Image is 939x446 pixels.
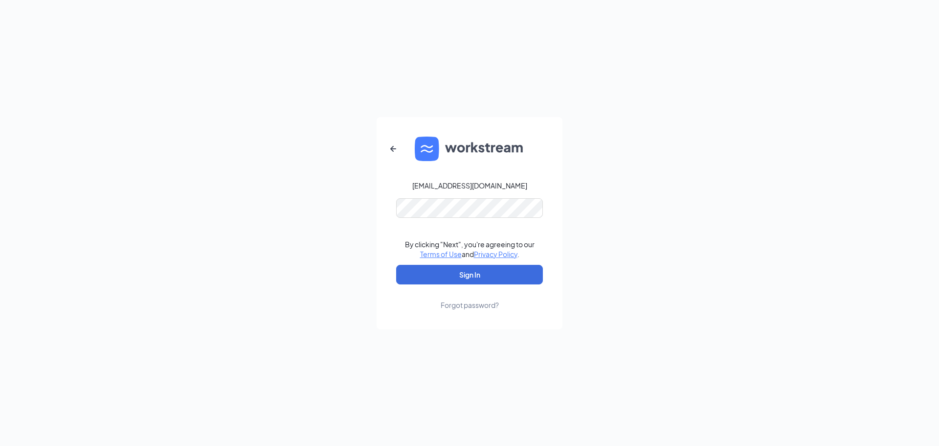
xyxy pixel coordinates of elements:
[381,137,405,161] button: ArrowLeftNew
[412,181,527,190] div: [EMAIL_ADDRESS][DOMAIN_NAME]
[441,300,499,310] div: Forgot password?
[474,250,517,258] a: Privacy Policy
[415,137,524,161] img: WS logo and Workstream text
[420,250,462,258] a: Terms of Use
[405,239,535,259] div: By clicking "Next", you're agreeing to our and .
[387,143,399,155] svg: ArrowLeftNew
[396,265,543,284] button: Sign In
[441,284,499,310] a: Forgot password?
